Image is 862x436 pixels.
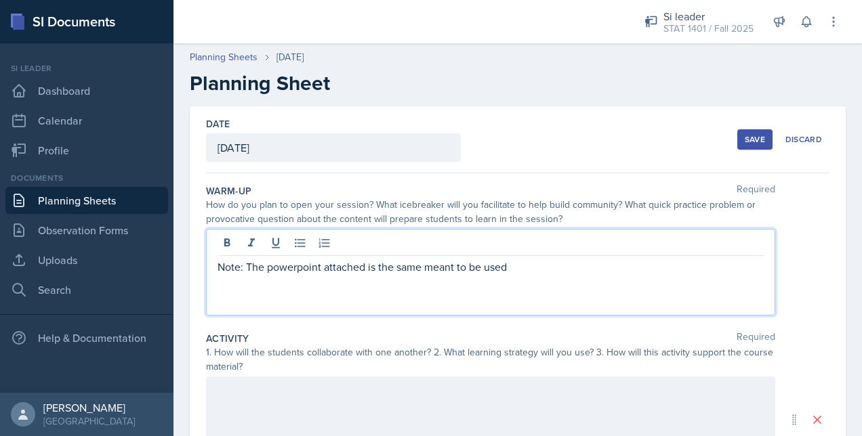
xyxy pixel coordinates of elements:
a: Observation Forms [5,217,168,244]
div: STAT 1401 / Fall 2025 [663,22,754,36]
button: Discard [778,129,829,150]
div: Discard [785,134,822,145]
div: [DATE] [276,50,304,64]
a: Uploads [5,246,168,274]
label: Activity [206,332,249,345]
button: Save [737,129,773,150]
div: Si leader [5,62,168,74]
a: Planning Sheets [5,187,168,214]
div: Help & Documentation [5,324,168,351]
div: How do you plan to open your session? What icebreaker will you facilitate to help build community... [206,198,775,226]
p: Note: The powerpoint attached is the same meant to be used [218,259,764,275]
label: Warm-Up [206,184,251,198]
label: Date [206,117,230,131]
h2: Planning Sheet [190,71,846,95]
div: [GEOGRAPHIC_DATA] [43,414,135,428]
span: Required [737,184,775,198]
div: Si leader [663,8,754,24]
a: Dashboard [5,77,168,104]
a: Planning Sheets [190,50,258,64]
span: Required [737,332,775,345]
a: Profile [5,137,168,164]
div: 1. How will the students collaborate with one another? 2. What learning strategy will you use? 3.... [206,345,775,374]
div: [PERSON_NAME] [43,401,135,414]
div: Save [745,134,765,145]
a: Search [5,276,168,303]
div: Documents [5,172,168,184]
a: Calendar [5,107,168,134]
